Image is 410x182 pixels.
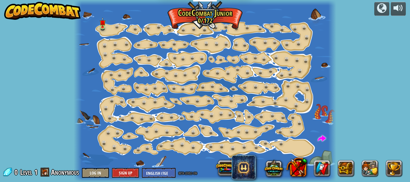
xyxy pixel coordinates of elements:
img: CodeCombat - Learn how to code by playing a game [4,2,81,20]
button: Campaigns [374,2,389,16]
button: Log In [82,168,109,178]
span: beta levels on [179,170,197,176]
span: 1 [34,167,38,177]
span: Level [20,167,32,177]
button: Adjust volume [391,2,406,16]
span: 0 [14,167,20,177]
button: Sign Up [112,168,139,178]
span: Anonymous [51,167,79,177]
img: level-banner-unstarted.png [100,17,106,28]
